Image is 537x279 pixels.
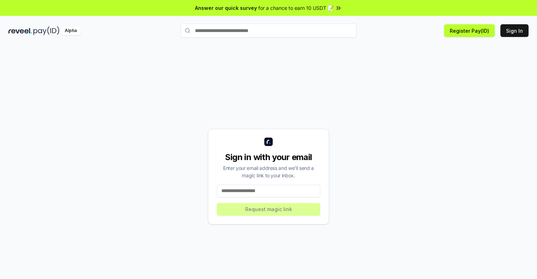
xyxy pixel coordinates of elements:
img: reveel_dark [8,26,32,35]
img: pay_id [33,26,59,35]
button: Sign In [500,24,529,37]
div: Alpha [61,26,81,35]
div: Enter your email address and we’ll send a magic link to your inbox. [217,164,320,179]
span: for a chance to earn 10 USDT 📝 [258,4,334,12]
button: Register Pay(ID) [444,24,495,37]
img: logo_small [264,138,273,146]
div: Sign in with your email [217,152,320,163]
span: Answer our quick survey [195,4,257,12]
